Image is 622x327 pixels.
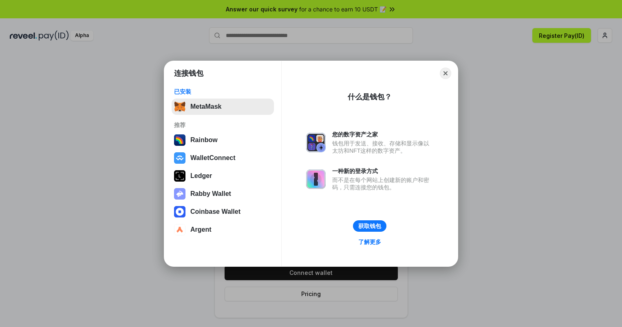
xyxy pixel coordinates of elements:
a: 了解更多 [353,237,386,247]
button: Rainbow [172,132,274,148]
img: svg+xml,%3Csvg%20xmlns%3D%22http%3A%2F%2Fwww.w3.org%2F2000%2Fsvg%22%20fill%3D%22none%22%20viewBox... [306,133,326,152]
img: svg+xml,%3Csvg%20width%3D%2228%22%20height%3D%2228%22%20viewBox%3D%220%200%2028%2028%22%20fill%3D... [174,206,185,217]
img: svg+xml,%3Csvg%20xmlns%3D%22http%3A%2F%2Fwww.w3.org%2F2000%2Fsvg%22%20fill%3D%22none%22%20viewBox... [174,188,185,200]
div: 一种新的登录方式 [332,167,433,175]
div: 了解更多 [358,238,381,246]
div: 钱包用于发送、接收、存储和显示像以太坊和NFT这样的数字资产。 [332,140,433,154]
img: svg+xml,%3Csvg%20width%3D%22120%22%20height%3D%22120%22%20viewBox%3D%220%200%20120%20120%22%20fil... [174,134,185,146]
div: 已安装 [174,88,271,95]
img: svg+xml,%3Csvg%20width%3D%2228%22%20height%3D%2228%22%20viewBox%3D%220%200%2028%2028%22%20fill%3D... [174,224,185,235]
button: MetaMask [172,99,274,115]
div: Coinbase Wallet [190,208,240,215]
button: Rabby Wallet [172,186,274,202]
div: MetaMask [190,103,221,110]
h1: 连接钱包 [174,68,203,78]
div: 您的数字资产之家 [332,131,433,138]
button: Close [440,68,451,79]
button: Ledger [172,168,274,184]
button: WalletConnect [172,150,274,166]
div: Rainbow [190,136,218,144]
div: Argent [190,226,212,233]
button: Argent [172,222,274,238]
img: svg+xml,%3Csvg%20xmlns%3D%22http%3A%2F%2Fwww.w3.org%2F2000%2Fsvg%22%20fill%3D%22none%22%20viewBox... [306,169,326,189]
button: Coinbase Wallet [172,204,274,220]
div: Rabby Wallet [190,190,231,198]
img: svg+xml,%3Csvg%20xmlns%3D%22http%3A%2F%2Fwww.w3.org%2F2000%2Fsvg%22%20width%3D%2228%22%20height%3... [174,170,185,182]
div: 获取钱包 [358,222,381,230]
img: svg+xml,%3Csvg%20width%3D%2228%22%20height%3D%2228%22%20viewBox%3D%220%200%2028%2028%22%20fill%3D... [174,152,185,164]
div: 推荐 [174,121,271,129]
div: WalletConnect [190,154,236,162]
div: 什么是钱包？ [348,92,392,102]
img: svg+xml,%3Csvg%20fill%3D%22none%22%20height%3D%2233%22%20viewBox%3D%220%200%2035%2033%22%20width%... [174,101,185,112]
button: 获取钱包 [353,220,386,232]
div: Ledger [190,172,212,180]
div: 而不是在每个网站上创建新的账户和密码，只需连接您的钱包。 [332,176,433,191]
